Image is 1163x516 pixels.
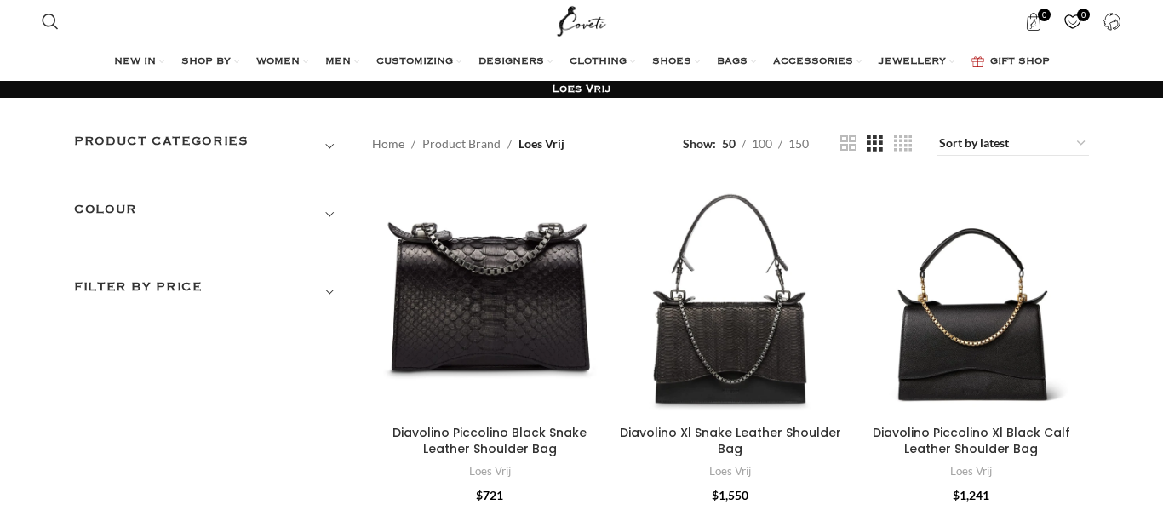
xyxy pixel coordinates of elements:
[873,424,1070,458] a: Diavolino Piccolino Xl Black Calf Leather Shoulder Bag
[476,488,483,502] span: $
[1017,4,1051,38] a: 0
[652,45,700,79] a: SHOES
[971,45,1050,79] a: GIFT SHOP
[372,181,608,417] a: Diavolino Piccolino Black Snake Leather Shoulder Bag
[717,55,748,69] span: BAGS
[74,132,347,161] h3: Product categories
[33,4,67,38] a: Search
[1077,9,1090,21] span: 0
[712,488,748,502] bdi: 1,550
[570,45,635,79] a: CLOTHING
[709,463,751,479] a: Loes Vrij
[879,45,954,79] a: JEWELLERY
[325,55,351,69] span: MEN
[950,463,992,479] a: Loes Vrij
[990,55,1050,69] span: GIFT SHOP
[953,488,960,502] span: $
[114,55,156,69] span: NEW IN
[181,45,239,79] a: SHOP BY
[33,45,1130,79] div: Main navigation
[1038,9,1051,21] span: 0
[181,55,231,69] span: SHOP BY
[773,55,853,69] span: ACCESSORIES
[879,55,946,69] span: JEWELLERY
[376,45,461,79] a: CUSTOMIZING
[1056,4,1091,38] a: 0
[971,56,984,67] img: GiftBag
[392,424,587,458] a: Diavolino Piccolino Black Snake Leather Shoulder Bag
[114,45,164,79] a: NEW IN
[1056,4,1091,38] div: My Wishlist
[325,45,359,79] a: MEN
[478,55,544,69] span: DESIGNERS
[553,13,610,27] a: Site logo
[717,45,756,79] a: BAGS
[620,424,841,458] a: Diavolino Xl Snake Leather Shoulder Bag
[652,55,691,69] span: SHOES
[613,181,849,417] a: Diavolino Xl Snake Leather Shoulder Bag
[376,55,453,69] span: CUSTOMIZING
[570,55,627,69] span: CLOTHING
[476,488,503,502] bdi: 721
[953,488,989,502] bdi: 1,241
[74,278,347,307] h3: Filter by price
[773,45,862,79] a: ACCESSORIES
[712,488,719,502] span: $
[469,463,511,479] a: Loes Vrij
[478,45,553,79] a: DESIGNERS
[256,55,300,69] span: WOMEN
[256,45,308,79] a: WOMEN
[853,181,1089,417] a: Diavolino Piccolino Xl Black Calf Leather Shoulder Bag
[74,200,347,229] h3: COLOUR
